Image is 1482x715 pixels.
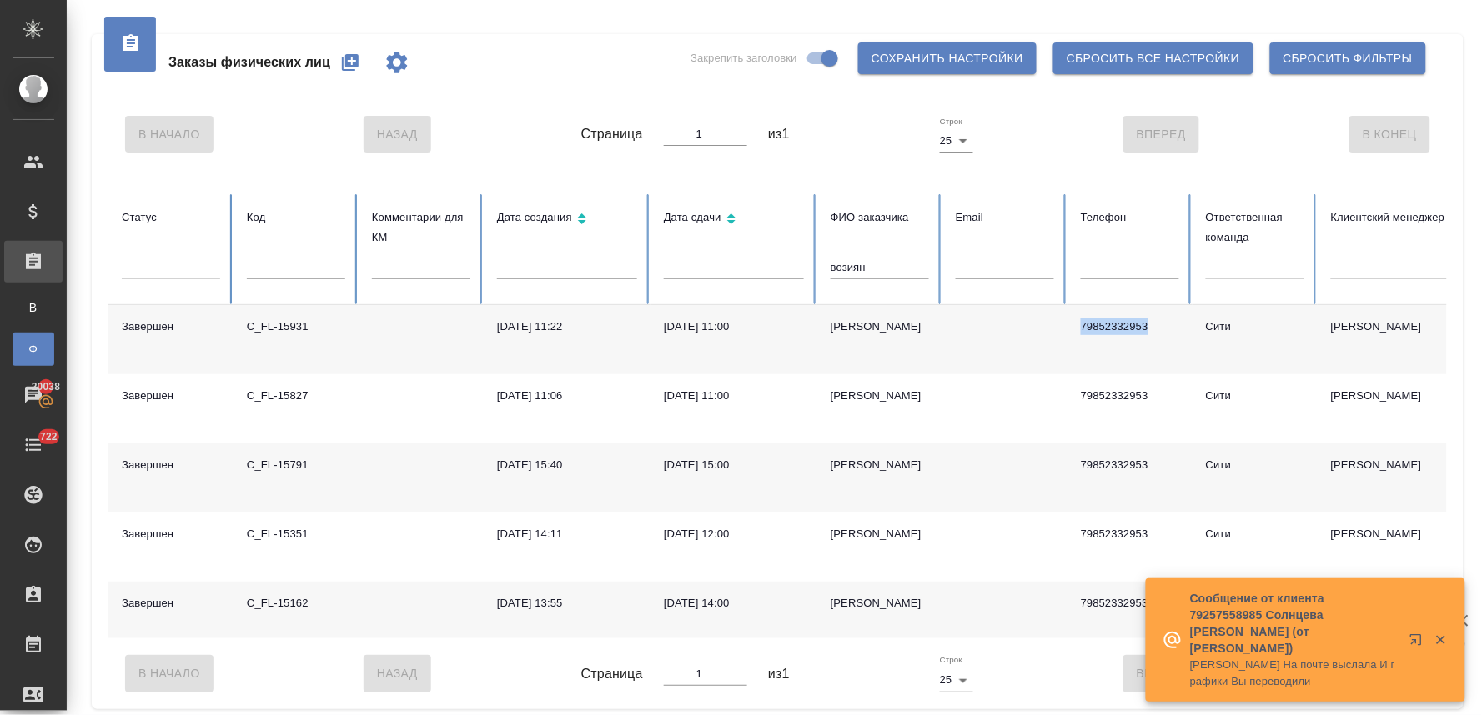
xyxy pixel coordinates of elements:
[4,424,63,466] a: 722
[13,332,54,366] a: Ф
[940,129,973,152] div: 25
[831,318,929,335] div: [PERSON_NAME]
[497,207,637,232] div: Сортировка
[247,387,345,404] div: C_FL-15827
[581,664,643,684] span: Страница
[497,595,637,612] div: [DATE] 13:55
[768,124,790,144] span: из 1
[831,595,929,612] div: [PERSON_NAME]
[956,207,1054,227] div: Email
[330,42,370,82] button: Создать
[1081,526,1179,542] p: 79852332953
[13,291,54,324] a: В
[664,387,804,404] div: [DATE] 11:00
[1206,318,1304,335] div: Сити
[122,318,220,335] div: Завершен
[122,387,220,404] div: Завершен
[1206,207,1304,247] div: Ответственная команда
[872,48,1023,69] span: Сохранить настройки
[940,117,962,126] label: Строк
[1331,207,1471,227] div: Клиентский менеджер
[21,299,46,316] span: В
[1206,387,1304,404] div: Сити
[247,207,345,227] div: Код
[664,207,804,232] div: Сортировка
[247,457,345,473] div: C_FL-15791
[1270,42,1426,74] button: Сбросить фильтры
[168,52,330,72] span: Заказы физических лиц
[691,50,797,67] span: Закрепить заголовки
[122,595,220,612] div: Завершен
[1284,48,1413,69] span: Сбросить фильтры
[858,42,1037,74] button: Сохранить настройки
[831,207,929,227] div: ФИО заказчика
[831,526,929,542] div: [PERSON_NAME]
[22,378,70,395] span: 20038
[1190,590,1399,657] p: Сообщение от клиента 79257558985 Солнцева [PERSON_NAME] (от [PERSON_NAME])
[1190,657,1399,690] p: [PERSON_NAME] На почте выслала И графики Вы переводили
[497,387,637,404] div: [DATE] 11:06
[940,657,962,665] label: Строк
[1081,387,1179,404] p: 79852332953
[497,457,637,473] div: [DATE] 15:40
[30,428,68,445] span: 722
[21,341,46,357] span: Ф
[1053,42,1253,74] button: Сбросить все настройки
[4,374,63,416] a: 20038
[768,664,790,684] span: из 1
[831,387,929,404] div: [PERSON_NAME]
[1424,632,1458,647] button: Закрыть
[497,318,637,335] div: [DATE] 11:22
[1206,457,1304,473] div: Сити
[1081,207,1179,227] div: Телефон
[1399,623,1439,663] button: Открыть в новой вкладке
[247,318,345,335] div: C_FL-15931
[1067,48,1240,69] span: Сбросить все настройки
[247,526,345,542] div: C_FL-15351
[664,457,804,473] div: [DATE] 15:00
[664,595,804,612] div: [DATE] 14:00
[497,526,637,542] div: [DATE] 14:11
[664,526,804,542] div: [DATE] 12:00
[1081,457,1179,473] p: 79852332953
[581,124,643,144] span: Страница
[1081,318,1179,335] p: 79852332953
[831,457,929,473] div: [PERSON_NAME]
[122,457,220,473] div: Завершен
[122,526,220,542] div: Завершен
[122,207,220,227] div: Статус
[940,668,973,692] div: 25
[1206,526,1304,542] div: Сити
[247,595,345,612] div: C_FL-15162
[1081,595,1179,612] p: 79852332953
[372,207,470,247] div: Комментарии для КМ
[664,318,804,335] div: [DATE] 11:00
